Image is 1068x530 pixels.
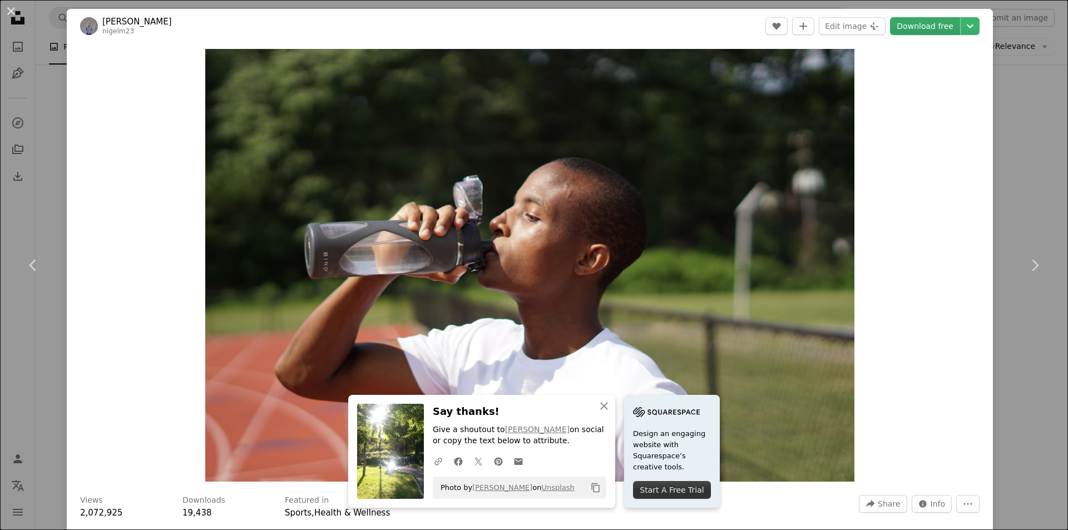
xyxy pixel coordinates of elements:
button: Like [765,17,788,35]
a: [PERSON_NAME] [472,483,532,492]
a: Design an engaging website with Squarespace’s creative tools.Start A Free Trial [624,395,720,508]
span: , [311,508,314,518]
a: Next [1001,212,1068,319]
img: Go to Nigel Msipa's profile [80,17,98,35]
span: Photo by on [435,479,575,497]
h3: Featured in [285,495,329,506]
button: Add to Collection [792,17,814,35]
h3: Say thanks! [433,404,606,420]
button: Stats about this image [912,495,952,513]
h3: Downloads [182,495,225,506]
button: Edit image [819,17,886,35]
a: nigelm23 [102,27,134,35]
a: [PERSON_NAME] [102,16,172,27]
a: Health & Wellness [314,508,390,518]
button: Zoom in on this image [205,49,854,482]
button: Share this image [859,495,907,513]
a: [PERSON_NAME] [505,425,570,434]
span: Share [878,496,900,512]
img: man in white crew neck t-shirt drinking from black sports bottle [205,49,854,482]
img: file-1705255347840-230a6ab5bca9image [633,404,700,420]
a: Download free [890,17,960,35]
button: More Actions [956,495,980,513]
button: Copy to clipboard [586,478,605,497]
span: Design an engaging website with Squarespace’s creative tools. [633,428,711,473]
h3: Views [80,495,103,506]
p: Give a shoutout to on social or copy the text below to attribute. [433,424,606,447]
a: Unsplash [541,483,574,492]
span: 19,438 [182,508,212,518]
a: Share on Twitter [468,450,488,472]
a: Share on Pinterest [488,450,508,472]
a: Share on Facebook [448,450,468,472]
div: Start A Free Trial [633,481,711,499]
button: Choose download size [961,17,980,35]
a: Sports [285,508,311,518]
span: Info [931,496,946,512]
a: Share over email [508,450,528,472]
span: 2,072,925 [80,508,122,518]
